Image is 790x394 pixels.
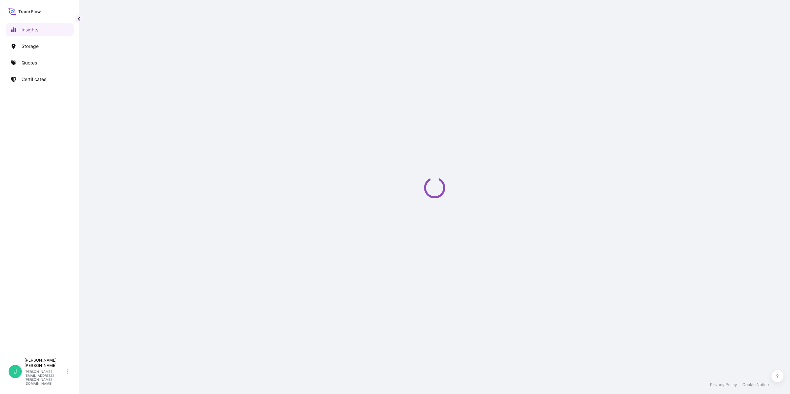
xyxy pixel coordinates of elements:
p: Storage [21,43,39,50]
p: Certificates [21,76,46,83]
p: [PERSON_NAME][EMAIL_ADDRESS][PERSON_NAME][DOMAIN_NAME] [24,370,65,385]
p: Quotes [21,59,37,66]
p: Insights [21,26,38,33]
a: Storage [6,40,74,53]
a: Cookie Notice [742,382,769,387]
a: Insights [6,23,74,36]
a: Certificates [6,73,74,86]
p: [PERSON_NAME] [PERSON_NAME] [24,358,65,368]
a: Quotes [6,56,74,69]
span: J [14,368,17,375]
a: Privacy Policy [710,382,737,387]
